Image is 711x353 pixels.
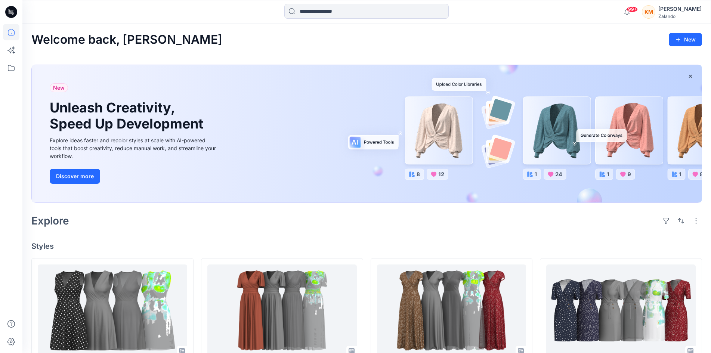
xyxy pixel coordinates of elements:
[50,136,218,160] div: Explore ideas faster and recolor styles at scale with AI-powered tools that boost creativity, red...
[31,215,69,227] h2: Explore
[50,100,207,132] h1: Unleash Creativity, Speed Up Development
[658,4,702,13] div: [PERSON_NAME]
[627,6,638,12] span: 99+
[669,33,702,46] button: New
[31,33,222,47] h2: Welcome back, [PERSON_NAME]
[642,5,655,19] div: KM
[658,13,702,19] div: Zalando
[50,169,218,184] a: Discover more
[53,83,65,92] span: New
[31,242,702,251] h4: Styles
[50,169,100,184] button: Discover more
